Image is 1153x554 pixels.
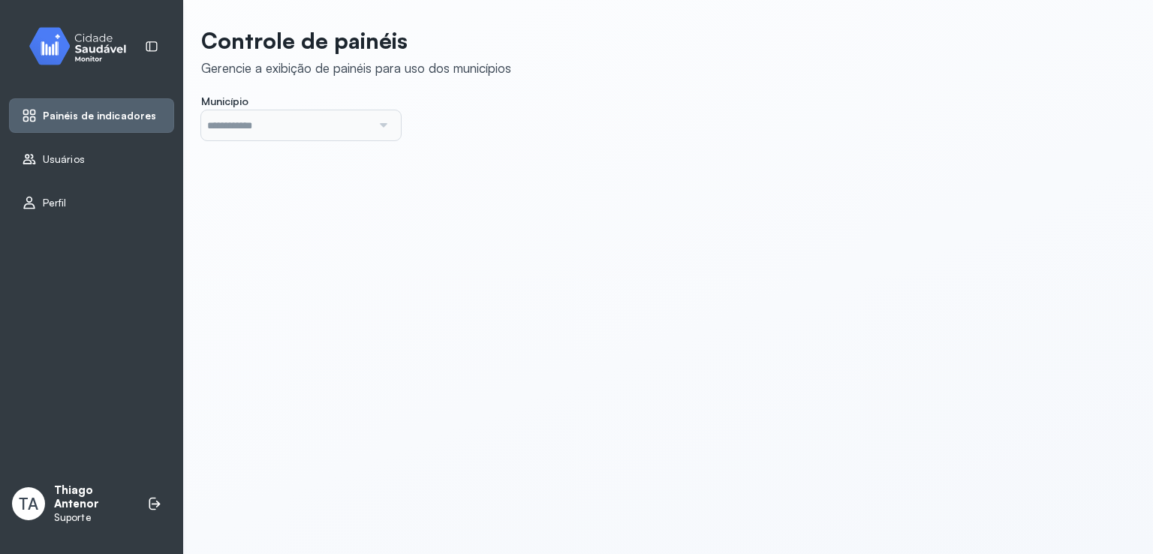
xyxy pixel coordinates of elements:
[201,27,511,54] p: Controle de painéis
[43,110,156,122] span: Painéis de indicadores
[201,60,511,76] div: Gerencie a exibição de painéis para uso dos municípios
[22,108,161,123] a: Painéis de indicadores
[19,494,38,513] span: TA
[16,24,151,68] img: monitor.svg
[54,511,132,524] p: Suporte
[43,197,67,209] span: Perfil
[54,483,132,512] p: Thiago Antenor
[201,95,248,108] span: Município
[43,153,85,166] span: Usuários
[22,152,161,167] a: Usuários
[22,195,161,210] a: Perfil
